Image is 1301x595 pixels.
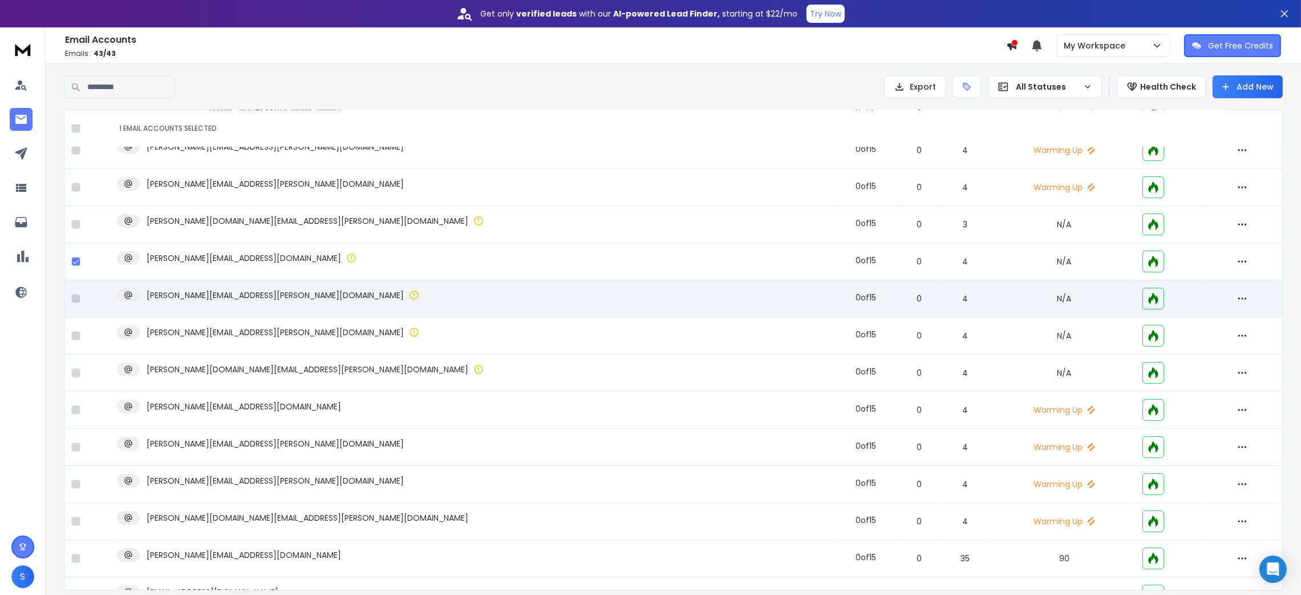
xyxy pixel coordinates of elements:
[937,280,992,317] td: 4
[806,5,845,23] button: Try Now
[810,8,841,19] p: Try Now
[856,366,877,377] div: 0 of 15
[856,218,877,229] div: 0 of 15
[65,33,1006,47] h1: Email Accounts
[908,367,930,379] p: 0
[147,215,468,227] p: [PERSON_NAME][DOMAIN_NAME][EMAIL_ADDRESS][PERSON_NAME][DOMAIN_NAME]
[937,466,992,503] td: 4
[147,475,404,487] p: [PERSON_NAME][EMAIL_ADDRESS][PERSON_NAME][DOMAIN_NAME]
[147,290,404,301] p: [PERSON_NAME][EMAIL_ADDRESS][PERSON_NAME][DOMAIN_NAME]
[908,144,930,156] p: 0
[856,403,877,415] div: 0 of 15
[147,401,341,412] p: [PERSON_NAME][EMAIL_ADDRESS][DOMAIN_NAME]
[1000,367,1129,379] p: N/A
[147,438,404,449] p: [PERSON_NAME][EMAIL_ADDRESS][PERSON_NAME][DOMAIN_NAME]
[1213,75,1283,98] button: Add New
[937,429,992,466] td: 4
[937,169,992,206] td: 4
[147,178,404,190] p: [PERSON_NAME][EMAIL_ADDRESS][PERSON_NAME][DOMAIN_NAME]
[856,329,877,340] div: 0 of 15
[908,516,930,527] p: 0
[937,132,992,169] td: 4
[856,552,877,563] div: 0 of 15
[147,252,341,264] p: [PERSON_NAME][EMAIL_ADDRESS][DOMAIN_NAME]
[937,206,992,243] td: 3
[937,355,992,392] td: 4
[1140,81,1196,93] p: Health Check
[1000,256,1129,267] p: N/A
[1000,441,1129,453] p: Warming Up
[147,512,468,524] p: [PERSON_NAME][DOMAIN_NAME][EMAIL_ADDRESS][PERSON_NAME][DOMAIN_NAME]
[1000,293,1129,304] p: N/A
[480,8,797,19] p: Get only with our starting at $22/mo
[1000,404,1129,416] p: Warming Up
[65,49,1006,58] p: Emails :
[1000,182,1129,193] p: Warming Up
[1000,144,1129,156] p: Warming Up
[937,317,992,355] td: 4
[908,553,930,564] p: 0
[1000,330,1129,341] p: N/A
[1064,40,1130,51] p: My Workspace
[993,540,1136,577] td: 90
[937,243,992,280] td: 4
[908,219,930,230] p: 0
[908,182,930,193] p: 0
[1184,34,1281,57] button: Get Free Credits
[908,479,930,490] p: 0
[856,180,877,192] div: 0 of 15
[856,292,877,303] div: 0 of 15
[1000,516,1129,527] p: Warming Up
[1259,556,1287,583] div: Open Intercom Messenger
[94,49,116,58] span: 43 / 43
[11,39,34,60] img: logo
[147,327,404,338] p: [PERSON_NAME][EMAIL_ADDRESS][PERSON_NAME][DOMAIN_NAME]
[1000,219,1129,230] p: N/A
[11,565,34,588] button: S
[613,8,720,19] strong: AI-powered Lead Finder,
[937,540,992,577] td: 35
[147,364,468,375] p: [PERSON_NAME][DOMAIN_NAME][EMAIL_ADDRESS][PERSON_NAME][DOMAIN_NAME]
[908,293,930,304] p: 0
[937,392,992,429] td: 4
[1016,81,1079,93] p: All Statuses
[937,503,992,540] td: 4
[908,330,930,341] p: 0
[516,8,577,19] strong: verified leads
[908,441,930,453] p: 0
[856,514,877,526] div: 0 of 15
[119,124,822,133] div: 1 EMAIL ACCOUNTS SELECTED
[908,404,930,416] p: 0
[884,75,946,98] button: Export
[147,549,341,561] p: [PERSON_NAME][EMAIL_ADDRESS][DOMAIN_NAME]
[856,477,877,489] div: 0 of 15
[856,440,877,452] div: 0 of 15
[856,143,877,155] div: 0 of 15
[1208,40,1273,51] p: Get Free Credits
[1117,75,1206,98] button: Health Check
[1000,479,1129,490] p: Warming Up
[908,256,930,267] p: 0
[856,255,877,266] div: 0 of 15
